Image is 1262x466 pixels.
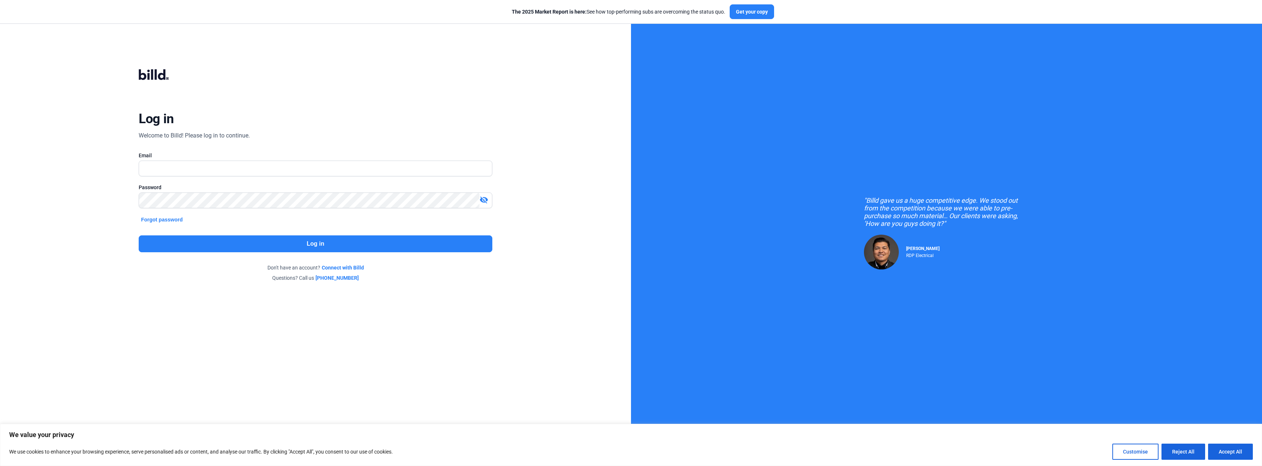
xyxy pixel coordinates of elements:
[1208,444,1253,460] button: Accept All
[139,264,492,271] div: Don't have an account?
[479,195,488,204] mat-icon: visibility_off
[139,235,492,252] button: Log in
[9,447,393,456] p: We use cookies to enhance your browsing experience, serve personalised ads or content, and analys...
[139,152,492,159] div: Email
[906,251,940,258] div: RDP Electrical
[512,8,725,15] div: See how top-performing subs are overcoming the status quo.
[139,111,174,127] div: Log in
[864,197,1029,227] div: "Billd gave us a huge competitive edge. We stood out from the competition because we were able to...
[906,246,940,251] span: [PERSON_NAME]
[139,274,492,282] div: Questions? Call us
[139,131,250,140] div: Welcome to Billd! Please log in to continue.
[512,9,587,15] span: The 2025 Market Report is here:
[864,235,899,269] img: Raul Pacheco
[139,216,185,224] button: Forgot password
[315,274,359,282] a: [PHONE_NUMBER]
[1161,444,1205,460] button: Reject All
[730,4,774,19] button: Get your copy
[1112,444,1159,460] button: Customise
[139,184,492,191] div: Password
[9,430,1253,439] p: We value your privacy
[322,264,364,271] a: Connect with Billd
